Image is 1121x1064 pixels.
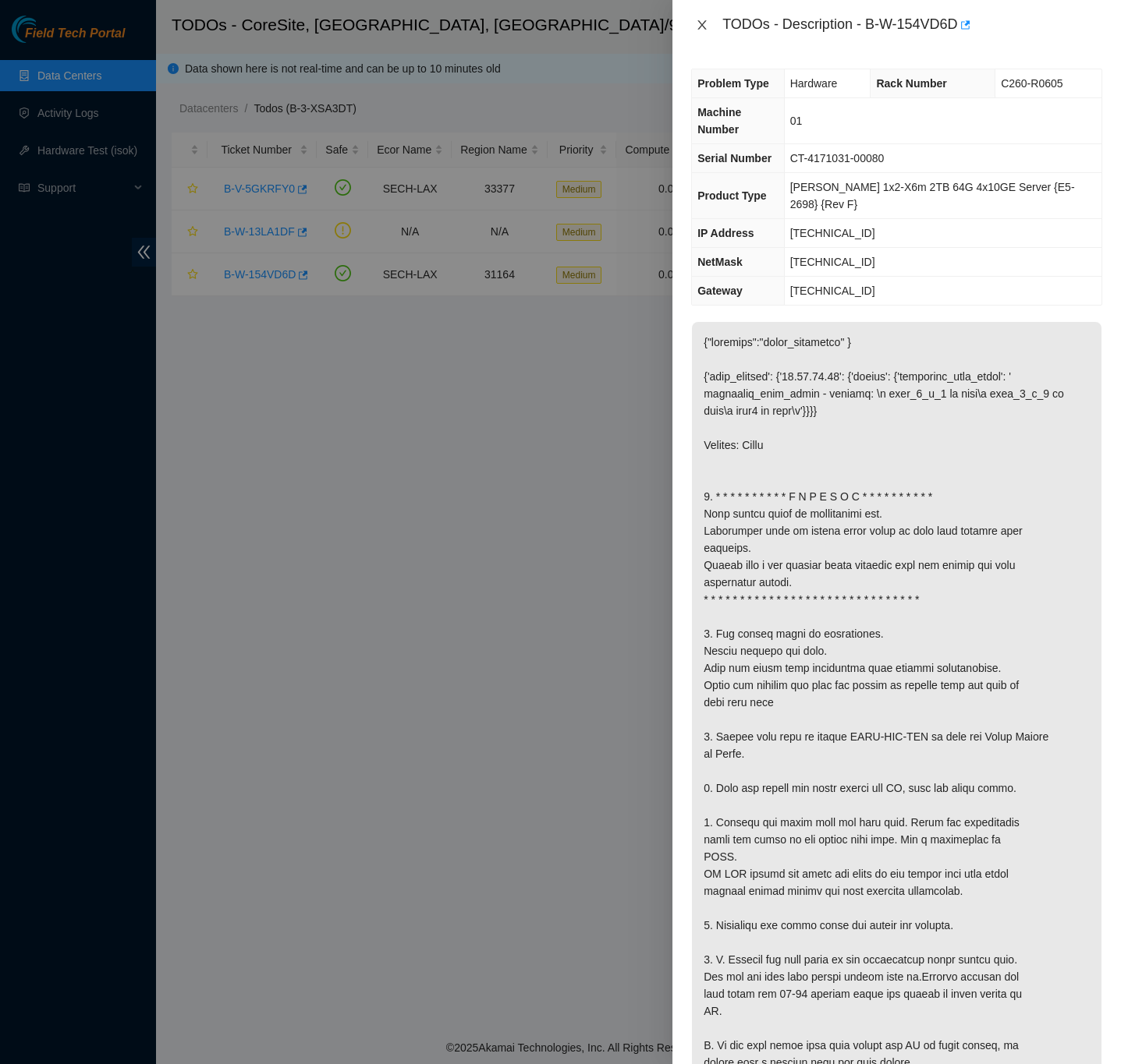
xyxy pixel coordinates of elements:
span: Hardware [790,77,838,90]
span: Gateway [697,285,743,297]
button: Close [691,18,713,33]
span: Machine Number [697,106,741,136]
span: Rack Number [876,77,946,90]
span: [TECHNICAL_ID] [790,256,875,268]
span: IP Address [697,227,754,239]
span: CT-4171031-00080 [790,152,885,164]
span: [TECHNICAL_ID] [790,227,875,239]
span: Serial Number [697,152,772,164]
span: 01 [790,115,803,127]
span: Problem Type [697,77,769,90]
span: close [696,19,708,31]
div: TODOs - Description - B-W-154VD6D [722,12,1102,37]
span: C260-R0605 [1001,77,1062,90]
span: NetMask [697,256,743,268]
span: [PERSON_NAME] 1x2-X6m 2TB 64G 4x10GE Server {E5-2698} {Rev F} [790,181,1075,210]
span: Product Type [697,189,766,202]
span: [TECHNICAL_ID] [790,285,875,297]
